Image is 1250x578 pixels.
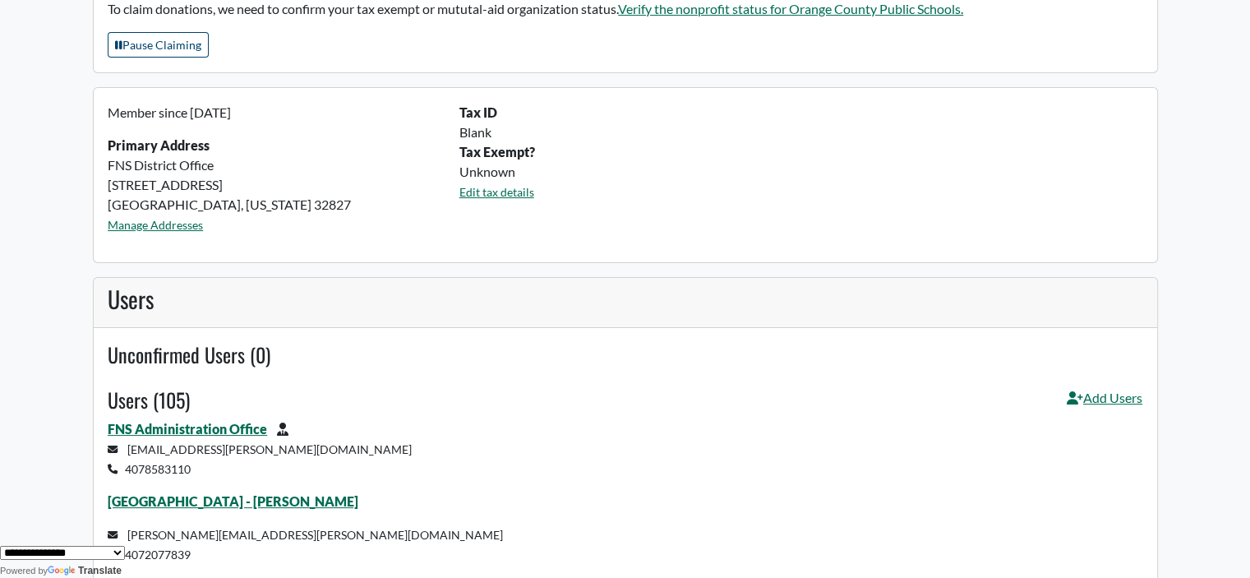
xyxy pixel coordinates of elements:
div: FNS District Office [STREET_ADDRESS] [GEOGRAPHIC_DATA], [US_STATE] 32827 [98,103,450,247]
img: Google Translate [48,566,78,577]
div: Unknown [450,162,1152,182]
p: Member since [DATE] [108,103,440,123]
a: Add Users [1067,388,1142,419]
a: Verify the nonprofit status for Orange County Public Schools. [618,1,963,16]
div: Blank [450,123,1152,142]
a: [GEOGRAPHIC_DATA] - [PERSON_NAME] [108,493,358,509]
a: Manage Addresses [108,218,203,232]
small: [EMAIL_ADDRESS][PERSON_NAME][DOMAIN_NAME] 4078583110 [108,442,412,476]
small: [PERSON_NAME][EMAIL_ADDRESS][PERSON_NAME][DOMAIN_NAME] 4072077839 [108,528,503,562]
h4: Unconfirmed Users (0) [108,343,1142,367]
b: Tax Exempt? [459,144,535,160]
a: Translate [48,565,122,576]
a: Edit tax details [459,185,534,199]
a: FNS Administration Office [108,421,267,437]
strong: Primary Address [108,137,210,153]
b: Tax ID [459,104,497,120]
button: Pause Claiming [108,32,209,58]
h4: Users (105) [108,388,190,412]
h3: Users [108,285,1142,313]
